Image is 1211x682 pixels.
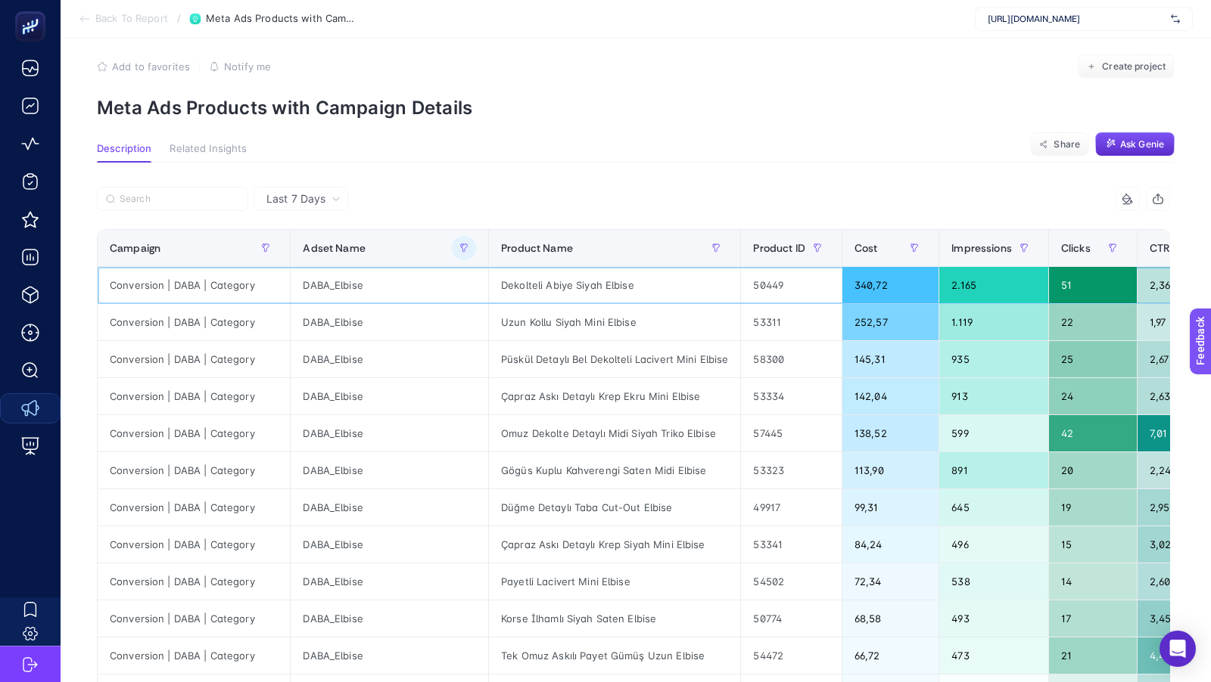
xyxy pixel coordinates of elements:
div: DABA_Elbise [291,267,488,303]
div: Conversion | DABA | Category [98,452,290,488]
div: 42 [1049,415,1137,451]
div: 54502 [741,563,841,600]
div: DABA_Elbise [291,600,488,637]
div: Tek Omuz Askılı Payet Gümüş Uzun Elbise [489,637,740,674]
div: 49917 [741,489,841,525]
div: 2.165 [939,267,1048,303]
div: 645 [939,489,1048,525]
input: Search [120,194,239,205]
button: Create project [1078,54,1175,79]
span: Add to favorites [112,60,190,73]
span: Last 7 Days [266,191,325,206]
span: Product Name [501,242,573,254]
button: Add to favorites [97,60,190,73]
div: 473 [939,637,1048,674]
span: Related Insights [170,143,247,155]
span: Adset Name [303,242,365,254]
div: DABA_Elbise [291,452,488,488]
div: Conversion | DABA | Category [98,637,290,674]
div: 340,72 [842,267,939,303]
div: 53323 [741,452,841,488]
div: Püskül Detaylı Bel Dekolteli Lacivert Mini Elbise [489,341,740,377]
div: 599 [939,415,1048,451]
div: 538 [939,563,1048,600]
span: Product ID [753,242,805,254]
div: Düğme Detaylı Taba Cut-Out Elbise [489,489,740,525]
div: 142,04 [842,378,939,414]
div: Dekolteli Abiye Siyah Elbise [489,267,740,303]
div: 252,57 [842,304,939,340]
span: Impressions [951,242,1012,254]
div: 891 [939,452,1048,488]
div: DABA_Elbise [291,341,488,377]
div: 53311 [741,304,841,340]
div: DABA_Elbise [291,526,488,563]
button: Share [1030,132,1089,157]
div: 68,58 [842,600,939,637]
div: Uzun Kollu Siyah Mini Elbise [489,304,740,340]
div: 51 [1049,267,1137,303]
div: 50774 [741,600,841,637]
div: Conversion | DABA | Category [98,304,290,340]
span: CTR % [1150,242,1181,254]
span: [URL][DOMAIN_NAME] [988,13,1165,25]
span: Ask Genie [1120,138,1164,150]
div: 935 [939,341,1048,377]
div: Payetli Lacivert Mini Elbise [489,563,740,600]
div: Conversion | DABA | Category [98,415,290,451]
div: DABA_Elbise [291,415,488,451]
span: Share [1054,138,1080,150]
div: 493 [939,600,1048,637]
div: 14 [1049,563,1137,600]
span: Feedback [9,5,58,17]
div: DABA_Elbise [291,378,488,414]
div: Conversion | DABA | Category [98,267,290,303]
div: 54472 [741,637,841,674]
div: Conversion | DABA | Category [98,563,290,600]
button: Description [97,143,151,163]
div: 84,24 [842,526,939,563]
div: 50449 [741,267,841,303]
div: Çapraz Askı Detaylı Krep Siyah Mini Elbise [489,526,740,563]
div: 113,90 [842,452,939,488]
div: 58300 [741,341,841,377]
div: Open Intercom Messenger [1160,631,1196,667]
button: Notify me [209,60,271,73]
div: Gögüs Kuplu Kahverengi Saten Midi Elbise [489,452,740,488]
img: svg%3e [1171,11,1180,26]
div: Conversion | DABA | Category [98,489,290,525]
button: Ask Genie [1095,132,1175,157]
div: 1.119 [939,304,1048,340]
span: Description [97,143,151,155]
div: DABA_Elbise [291,489,488,525]
span: Campaign [110,242,160,254]
div: DABA_Elbise [291,637,488,674]
div: Omuz Dekolte Detaylı Midi Siyah Triko Elbise [489,415,740,451]
div: 53334 [741,378,841,414]
div: 66,72 [842,637,939,674]
span: Cost [855,242,878,254]
div: 138,52 [842,415,939,451]
div: 25 [1049,341,1137,377]
div: 24 [1049,378,1137,414]
div: 913 [939,378,1048,414]
div: Conversion | DABA | Category [98,600,290,637]
div: 19 [1049,489,1137,525]
div: 21 [1049,637,1137,674]
span: Back To Report [95,13,168,25]
div: 20 [1049,452,1137,488]
div: 53341 [741,526,841,563]
div: Conversion | DABA | Category [98,526,290,563]
div: DABA_Elbise [291,563,488,600]
div: Conversion | DABA | Category [98,341,290,377]
div: DABA_Elbise [291,304,488,340]
div: 99,31 [842,489,939,525]
div: 15 [1049,526,1137,563]
div: 17 [1049,600,1137,637]
span: / [177,12,181,24]
p: Meta Ads Products with Campaign Details [97,97,1175,119]
div: Korse İlhamlı Siyah Saten Elbise [489,600,740,637]
span: Meta Ads Products with Campaign Details [206,13,357,25]
div: Conversion | DABA | Category [98,378,290,414]
span: Create project [1102,60,1166,73]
